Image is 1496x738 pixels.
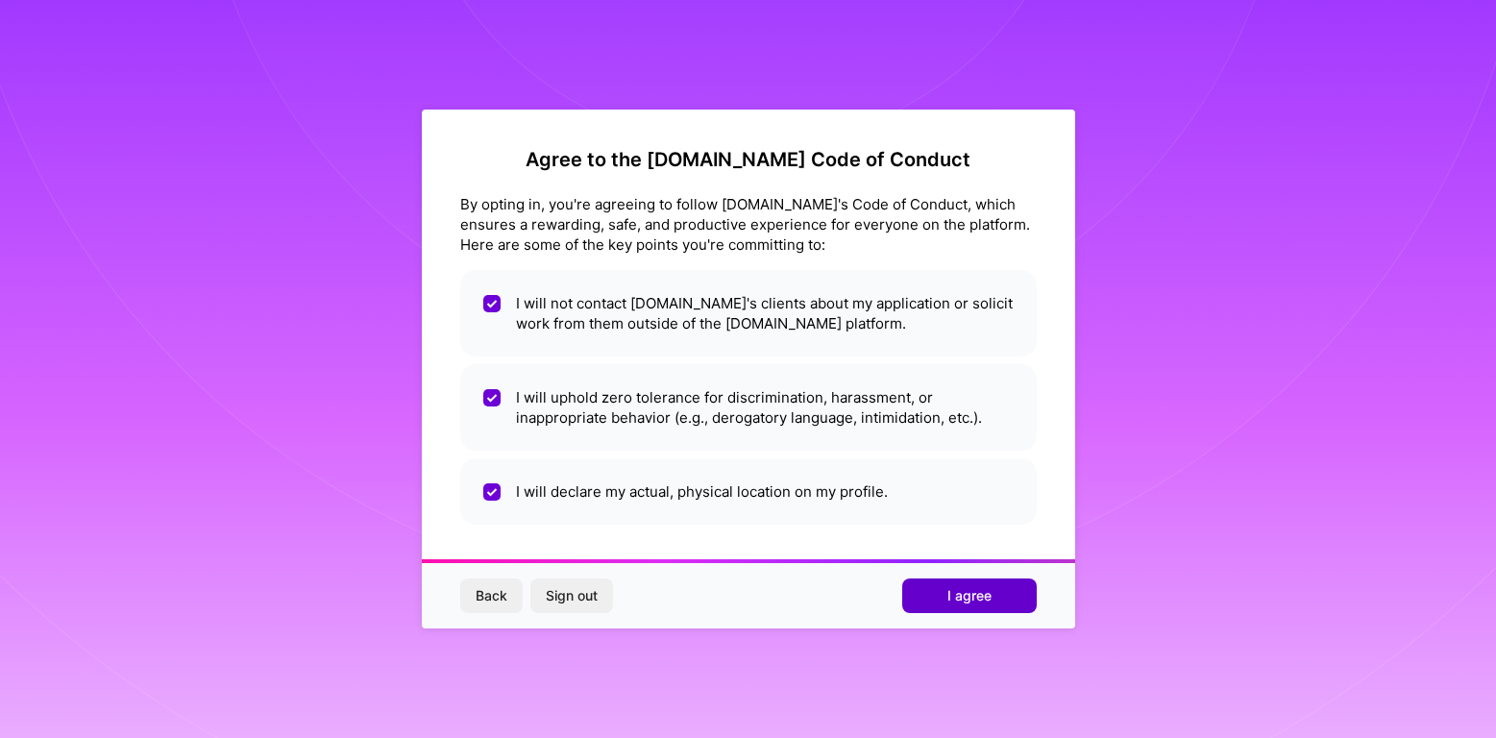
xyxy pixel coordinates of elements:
[902,578,1037,613] button: I agree
[460,364,1037,451] li: I will uphold zero tolerance for discrimination, harassment, or inappropriate behavior (e.g., der...
[546,586,598,605] span: Sign out
[947,586,992,605] span: I agree
[460,148,1037,171] h2: Agree to the [DOMAIN_NAME] Code of Conduct
[460,194,1037,255] div: By opting in, you're agreeing to follow [DOMAIN_NAME]'s Code of Conduct, which ensures a rewardin...
[460,578,523,613] button: Back
[460,458,1037,525] li: I will declare my actual, physical location on my profile.
[476,586,507,605] span: Back
[530,578,613,613] button: Sign out
[460,270,1037,357] li: I will not contact [DOMAIN_NAME]'s clients about my application or solicit work from them outside...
